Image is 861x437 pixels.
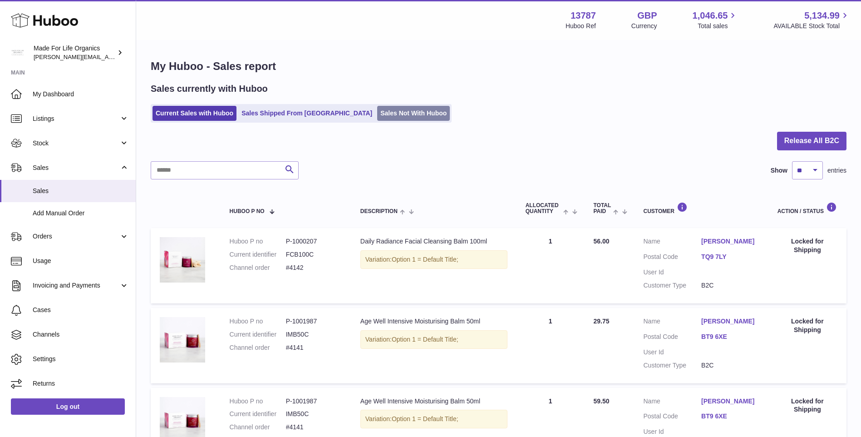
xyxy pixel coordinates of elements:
[33,257,129,265] span: Usage
[238,106,375,121] a: Sales Shipped From [GEOGRAPHIC_DATA]
[526,203,561,214] span: ALLOCATED Quantity
[230,343,286,352] dt: Channel order
[571,10,596,22] strong: 13787
[593,203,611,214] span: Total paid
[643,253,701,263] dt: Postal Code
[777,317,837,334] div: Locked for Shipping
[701,253,759,261] a: TQ9 7LY
[360,250,507,269] div: Variation:
[360,397,507,406] div: Age Well Intensive Moisturising Balm 50ml
[33,232,119,241] span: Orders
[377,106,450,121] a: Sales Not With Huboo
[701,333,759,341] a: BT9 6XE
[230,397,286,406] dt: Huboo P no
[286,317,342,326] dd: P-1001987
[643,333,701,343] dt: Postal Code
[643,361,701,370] dt: Customer Type
[33,281,119,290] span: Invoicing and Payments
[33,164,119,172] span: Sales
[230,209,265,214] span: Huboo P no
[593,238,609,245] span: 56.00
[34,44,115,61] div: Made For Life Organics
[286,250,342,259] dd: FCB100C
[517,228,585,303] td: 1
[698,22,738,30] span: Total sales
[33,114,119,123] span: Listings
[701,317,759,326] a: [PERSON_NAME]
[160,317,205,363] img: age-well-intensive-moisturising-balm-50ml-imb50c-1.jpg
[643,427,701,436] dt: User Id
[33,379,129,388] span: Returns
[230,410,286,418] dt: Current identifier
[34,53,231,60] span: [PERSON_NAME][EMAIL_ADDRESS][PERSON_NAME][DOMAIN_NAME]
[777,132,846,150] button: Release All B2C
[773,22,850,30] span: AVAILABLE Stock Total
[11,46,25,60] img: geoff.winwood@madeforlifeorganics.com
[701,281,759,290] dd: B2C
[360,330,507,349] div: Variation:
[286,397,342,406] dd: P-1001987
[33,330,129,339] span: Channels
[230,423,286,432] dt: Channel order
[286,330,342,339] dd: IMB50C
[777,237,837,254] div: Locked for Shipping
[637,10,657,22] strong: GBP
[804,10,840,22] span: 5,134.99
[392,336,458,343] span: Option 1 = Default Title;
[230,250,286,259] dt: Current identifier
[33,187,129,195] span: Sales
[827,166,846,175] span: entries
[392,415,458,422] span: Option 1 = Default Title;
[777,202,837,214] div: Action / Status
[153,106,236,121] a: Current Sales with Huboo
[230,237,286,246] dt: Huboo P no
[777,397,837,414] div: Locked for Shipping
[701,361,759,370] dd: B2C
[643,348,701,357] dt: User Id
[643,317,701,328] dt: Name
[643,268,701,277] dt: User Id
[286,423,342,432] dd: #4141
[33,355,129,363] span: Settings
[517,308,585,383] td: 1
[360,410,507,428] div: Variation:
[643,397,701,408] dt: Name
[286,237,342,246] dd: P-1000207
[286,263,342,272] dd: #4142
[151,83,268,95] h2: Sales currently with Huboo
[643,412,701,423] dt: Postal Code
[693,10,738,30] a: 1,046.65 Total sales
[773,10,850,30] a: 5,134.99 AVAILABLE Stock Total
[631,22,657,30] div: Currency
[11,398,125,415] a: Log out
[701,412,759,421] a: BT9 6XE
[230,263,286,272] dt: Channel order
[286,410,342,418] dd: IMB50C
[643,237,701,248] dt: Name
[151,59,846,74] h1: My Huboo - Sales report
[701,237,759,246] a: [PERSON_NAME]
[593,318,609,325] span: 29.75
[33,139,119,148] span: Stock
[33,209,129,218] span: Add Manual Order
[693,10,728,22] span: 1,046.65
[566,22,596,30] div: Huboo Ref
[643,202,759,214] div: Customer
[33,306,129,314] span: Cases
[593,397,609,405] span: 59.50
[360,317,507,326] div: Age Well Intensive Moisturising Balm 50ml
[230,317,286,326] dt: Huboo P no
[643,281,701,290] dt: Customer Type
[360,237,507,246] div: Daily Radiance Facial Cleansing Balm 100ml
[286,343,342,352] dd: #4141
[33,90,129,99] span: My Dashboard
[230,330,286,339] dt: Current identifier
[160,237,205,283] img: daily-radiance-facial-cleansing-balm-100ml-fcb100c-1_995858cb-a846-4b22-a335-6d27998d1aea.jpg
[360,209,398,214] span: Description
[392,256,458,263] span: Option 1 = Default Title;
[701,397,759,406] a: [PERSON_NAME]
[771,166,787,175] label: Show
